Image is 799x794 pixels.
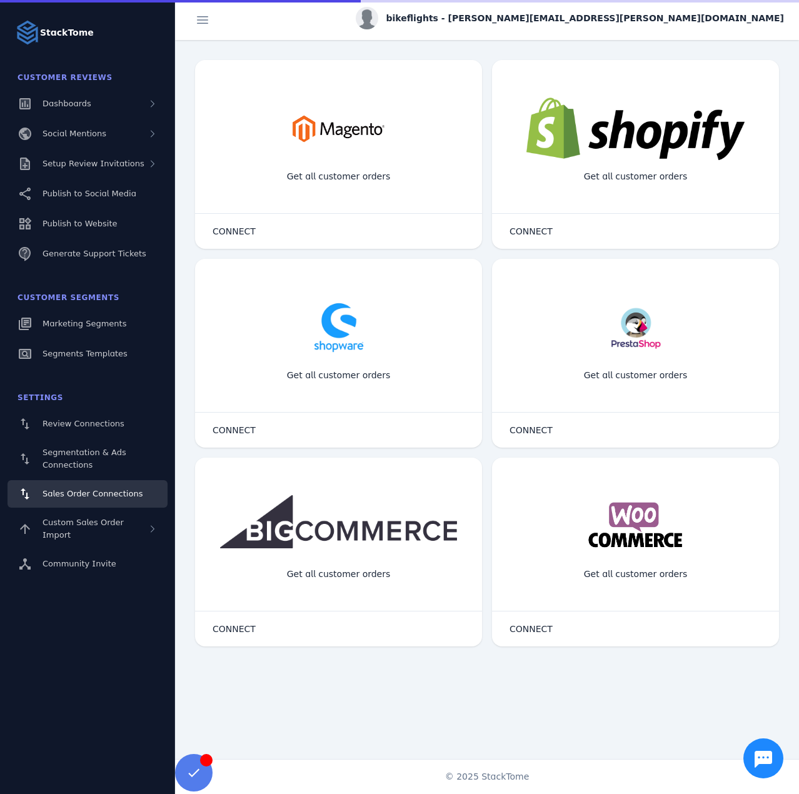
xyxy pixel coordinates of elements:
[510,227,553,236] span: CONNECT
[497,616,565,641] button: CONNECT
[213,426,256,435] span: CONNECT
[8,240,168,268] a: Generate Support Tickets
[43,489,143,498] span: Sales Order Connections
[43,219,117,228] span: Publish to Website
[8,550,168,578] a: Community Invite
[43,159,144,168] span: Setup Review Invitations
[43,419,124,428] span: Review Connections
[43,129,106,138] span: Social Mentions
[510,625,553,633] span: CONNECT
[220,495,457,548] img: bigcommerce.png
[18,393,63,402] span: Settings
[606,296,664,359] img: prestashop.png
[356,7,378,29] img: profile.jpg
[200,219,268,244] button: CONNECT
[356,7,784,29] button: bikeflights - [PERSON_NAME][EMAIL_ADDRESS][PERSON_NAME][DOMAIN_NAME]
[200,418,268,443] button: CONNECT
[40,26,94,39] strong: StackTome
[213,625,256,633] span: CONNECT
[43,319,126,328] span: Marketing Segments
[277,359,401,392] div: Get all customer orders
[43,189,136,198] span: Publish to Social Media
[43,518,124,540] span: Custom Sales Order Import
[574,359,698,392] div: Get all customer orders
[43,448,126,470] span: Segmentation & Ads Connections
[510,426,553,435] span: CONNECT
[200,616,268,641] button: CONNECT
[277,160,401,193] div: Get all customer orders
[497,418,565,443] button: CONNECT
[276,98,401,160] img: magento.png
[8,340,168,368] a: Segments Templates
[43,349,128,358] span: Segments Templates
[497,219,565,244] button: CONNECT
[574,160,698,193] div: Get all customer orders
[308,296,370,359] img: shopware.png
[43,249,146,258] span: Generate Support Tickets
[526,98,745,160] img: shopify.png
[8,480,168,508] a: Sales Order Connections
[8,310,168,338] a: Marketing Segments
[8,210,168,238] a: Publish to Website
[445,770,530,783] span: © 2025 StackTome
[15,20,40,45] img: Logo image
[213,227,256,236] span: CONNECT
[585,495,687,558] img: woocommerce.png
[18,73,113,82] span: Customer Reviews
[43,559,116,568] span: Community Invite
[277,558,401,591] div: Get all customer orders
[8,440,168,478] a: Segmentation & Ads Connections
[8,180,168,208] a: Publish to Social Media
[18,293,119,302] span: Customer Segments
[43,99,91,108] span: Dashboards
[386,12,784,25] span: bikeflights - [PERSON_NAME][EMAIL_ADDRESS][PERSON_NAME][DOMAIN_NAME]
[8,410,168,438] a: Review Connections
[574,558,698,591] div: Get all customer orders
